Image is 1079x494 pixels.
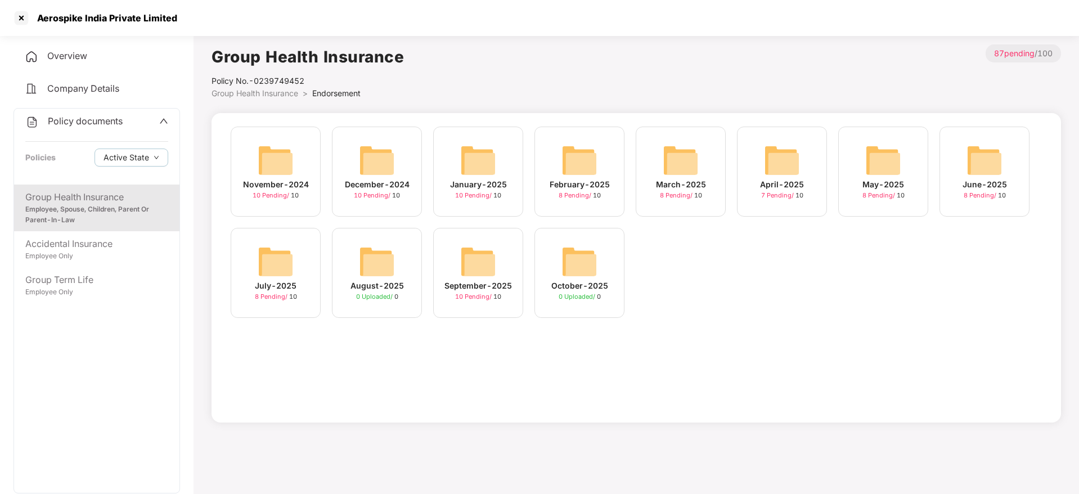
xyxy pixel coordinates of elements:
[963,178,1007,191] div: June-2025
[25,237,168,251] div: Accidental Insurance
[25,251,168,262] div: Employee Only
[964,191,998,199] span: 8 Pending /
[258,142,294,178] img: svg+xml;base64,PHN2ZyB4bWxucz0iaHR0cDovL3d3dy53My5vcmcvMjAwMC9zdmciIHdpZHRoPSI2NCIgaGVpZ2h0PSI2NC...
[253,191,299,200] div: 10
[25,82,38,96] img: svg+xml;base64,PHN2ZyB4bWxucz0iaHR0cDovL3d3dy53My5vcmcvMjAwMC9zdmciIHdpZHRoPSIyNCIgaGVpZ2h0PSIyNC...
[760,178,804,191] div: April-2025
[47,83,119,94] span: Company Details
[312,88,361,98] span: Endorsement
[25,50,38,64] img: svg+xml;base64,PHN2ZyB4bWxucz0iaHR0cDovL3d3dy53My5vcmcvMjAwMC9zdmciIHdpZHRoPSIyNCIgaGVpZ2h0PSIyNC...
[561,142,597,178] img: svg+xml;base64,PHN2ZyB4bWxucz0iaHR0cDovL3d3dy53My5vcmcvMjAwMC9zdmciIHdpZHRoPSI2NCIgaGVpZ2h0PSI2NC...
[862,191,905,200] div: 10
[255,293,289,300] span: 8 Pending /
[862,191,897,199] span: 8 Pending /
[561,244,597,280] img: svg+xml;base64,PHN2ZyB4bWxucz0iaHR0cDovL3d3dy53My5vcmcvMjAwMC9zdmciIHdpZHRoPSI2NCIgaGVpZ2h0PSI2NC...
[159,116,168,125] span: up
[154,155,159,161] span: down
[30,12,177,24] div: Aerospike India Private Limited
[964,191,1006,200] div: 10
[258,244,294,280] img: svg+xml;base64,PHN2ZyB4bWxucz0iaHR0cDovL3d3dy53My5vcmcvMjAwMC9zdmciIHdpZHRoPSI2NCIgaGVpZ2h0PSI2NC...
[303,88,308,98] span: >
[660,191,694,199] span: 8 Pending /
[212,75,404,87] div: Policy No.- 0239749452
[253,191,291,199] span: 10 Pending /
[455,293,493,300] span: 10 Pending /
[25,287,168,298] div: Employee Only
[212,44,404,69] h1: Group Health Insurance
[350,280,404,292] div: August-2025
[663,142,699,178] img: svg+xml;base64,PHN2ZyB4bWxucz0iaHR0cDovL3d3dy53My5vcmcvMjAwMC9zdmciIHdpZHRoPSI2NCIgaGVpZ2h0PSI2NC...
[354,191,392,199] span: 10 Pending /
[460,244,496,280] img: svg+xml;base64,PHN2ZyB4bWxucz0iaHR0cDovL3d3dy53My5vcmcvMjAwMC9zdmciIHdpZHRoPSI2NCIgaGVpZ2h0PSI2NC...
[764,142,800,178] img: svg+xml;base64,PHN2ZyB4bWxucz0iaHR0cDovL3d3dy53My5vcmcvMjAwMC9zdmciIHdpZHRoPSI2NCIgaGVpZ2h0PSI2NC...
[25,273,168,287] div: Group Term Life
[359,142,395,178] img: svg+xml;base64,PHN2ZyB4bWxucz0iaHR0cDovL3d3dy53My5vcmcvMjAwMC9zdmciIHdpZHRoPSI2NCIgaGVpZ2h0PSI2NC...
[356,292,398,302] div: 0
[865,142,901,178] img: svg+xml;base64,PHN2ZyB4bWxucz0iaHR0cDovL3d3dy53My5vcmcvMjAwMC9zdmciIHdpZHRoPSI2NCIgaGVpZ2h0PSI2NC...
[660,191,702,200] div: 10
[550,178,610,191] div: February-2025
[455,292,501,302] div: 10
[255,292,297,302] div: 10
[966,142,1002,178] img: svg+xml;base64,PHN2ZyB4bWxucz0iaHR0cDovL3d3dy53My5vcmcvMjAwMC9zdmciIHdpZHRoPSI2NCIgaGVpZ2h0PSI2NC...
[255,280,296,292] div: July-2025
[450,178,507,191] div: January-2025
[994,48,1035,58] span: 87 pending
[559,191,601,200] div: 10
[95,149,168,167] button: Active Statedown
[104,151,149,164] span: Active State
[359,244,395,280] img: svg+xml;base64,PHN2ZyB4bWxucz0iaHR0cDovL3d3dy53My5vcmcvMjAwMC9zdmciIHdpZHRoPSI2NCIgaGVpZ2h0PSI2NC...
[559,293,597,300] span: 0 Uploaded /
[25,190,168,204] div: Group Health Insurance
[862,178,904,191] div: May-2025
[761,191,795,199] span: 7 Pending /
[345,178,410,191] div: December-2024
[354,191,400,200] div: 10
[460,142,496,178] img: svg+xml;base64,PHN2ZyB4bWxucz0iaHR0cDovL3d3dy53My5vcmcvMjAwMC9zdmciIHdpZHRoPSI2NCIgaGVpZ2h0PSI2NC...
[25,151,56,164] div: Policies
[212,88,298,98] span: Group Health Insurance
[25,204,168,226] div: Employee, Spouse, Children, Parent Or Parent-In-Law
[761,191,803,200] div: 10
[986,44,1061,62] p: / 100
[559,292,601,302] div: 0
[25,115,39,129] img: svg+xml;base64,PHN2ZyB4bWxucz0iaHR0cDovL3d3dy53My5vcmcvMjAwMC9zdmciIHdpZHRoPSIyNCIgaGVpZ2h0PSIyNC...
[559,191,593,199] span: 8 Pending /
[455,191,493,199] span: 10 Pending /
[656,178,706,191] div: March-2025
[47,50,87,61] span: Overview
[243,178,309,191] div: November-2024
[455,191,501,200] div: 10
[356,293,394,300] span: 0 Uploaded /
[48,115,123,127] span: Policy documents
[444,280,512,292] div: September-2025
[551,280,608,292] div: October-2025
